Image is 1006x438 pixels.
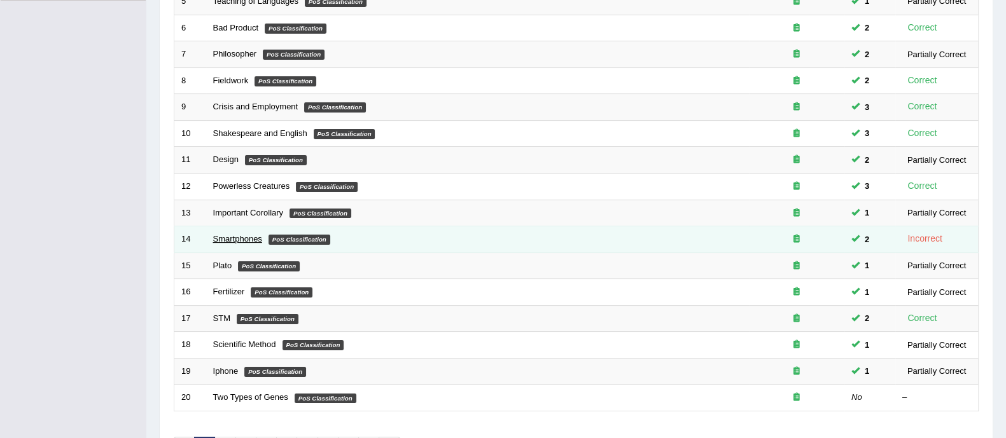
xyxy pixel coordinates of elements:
td: 17 [174,305,206,332]
div: Partially Correct [902,285,971,299]
div: Partially Correct [902,259,971,272]
em: PoS Classification [314,129,375,139]
span: You can still take this question [860,259,874,272]
a: Two Types of Genes [213,392,288,402]
div: Exam occurring question [756,48,837,60]
div: – [902,392,971,404]
div: Exam occurring question [756,75,837,87]
span: You can still take this question [860,285,874,299]
td: 12 [174,173,206,200]
div: Exam occurring question [756,22,837,34]
a: Important Corollary [213,208,284,217]
span: You can still take this question [860,100,874,114]
span: You can still take this question [860,127,874,140]
td: 15 [174,252,206,279]
a: Smartphones [213,234,262,243]
a: Fertilizer [213,287,245,296]
em: PoS Classification [238,261,300,271]
em: PoS Classification [296,182,358,192]
td: 16 [174,279,206,306]
div: Correct [902,20,942,35]
div: Incorrect [902,231,947,246]
em: PoS Classification [265,24,326,34]
a: Scientific Method [213,339,276,349]
td: 20 [174,385,206,411]
td: 6 [174,15,206,41]
a: Iphone [213,366,239,376]
div: Partially Correct [902,153,971,167]
em: PoS Classification [255,76,316,86]
span: You can still take this question [860,311,874,325]
a: STM [213,313,230,323]
a: Crisis and Employment [213,102,298,111]
a: Philosopher [213,49,257,58]
em: PoS Classification [295,394,356,404]
td: 7 [174,41,206,68]
div: Partially Correct [902,206,971,219]
em: PoS Classification [251,287,312,298]
div: Partially Correct [902,48,971,61]
div: Exam occurring question [756,286,837,298]
a: Design [213,154,239,164]
td: 11 [174,147,206,174]
a: Bad Product [213,23,259,32]
span: You can still take this question [860,364,874,378]
div: Exam occurring question [756,207,837,219]
em: PoS Classification [263,50,325,60]
td: 18 [174,332,206,359]
em: PoS Classification [283,340,344,350]
div: Exam occurring question [756,366,837,378]
em: PoS Classification [245,155,307,165]
td: 10 [174,120,206,147]
span: You can still take this question [860,233,874,246]
td: 19 [174,358,206,385]
span: You can still take this question [860,179,874,193]
em: PoS Classification [237,314,298,324]
div: Exam occurring question [756,128,837,140]
em: PoS Classification [244,367,306,377]
em: PoS Classification [304,102,366,113]
div: Exam occurring question [756,154,837,166]
td: 8 [174,67,206,94]
em: PoS Classification [290,209,351,219]
div: Exam occurring question [756,339,837,351]
div: Exam occurring question [756,313,837,325]
div: Correct [902,311,942,325]
div: Exam occurring question [756,260,837,272]
div: Exam occurring question [756,392,837,404]
span: You can still take this question [860,74,874,87]
a: Plato [213,261,232,270]
div: Partially Correct [902,338,971,352]
span: You can still take this question [860,48,874,61]
td: 13 [174,200,206,226]
div: Correct [902,126,942,140]
td: 9 [174,94,206,121]
span: You can still take this question [860,338,874,352]
div: Exam occurring question [756,101,837,113]
div: Correct [902,73,942,88]
em: No [851,392,862,402]
span: You can still take this question [860,153,874,167]
div: Correct [902,179,942,193]
span: You can still take this question [860,206,874,219]
a: Shakespeare and English [213,128,307,138]
a: Fieldwork [213,76,249,85]
div: Partially Correct [902,364,971,378]
div: Exam occurring question [756,181,837,193]
div: Correct [902,99,942,114]
a: Powerless Creatures [213,181,290,191]
div: Exam occurring question [756,233,837,245]
em: PoS Classification [269,235,330,245]
td: 14 [174,226,206,253]
span: You can still take this question [860,21,874,34]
